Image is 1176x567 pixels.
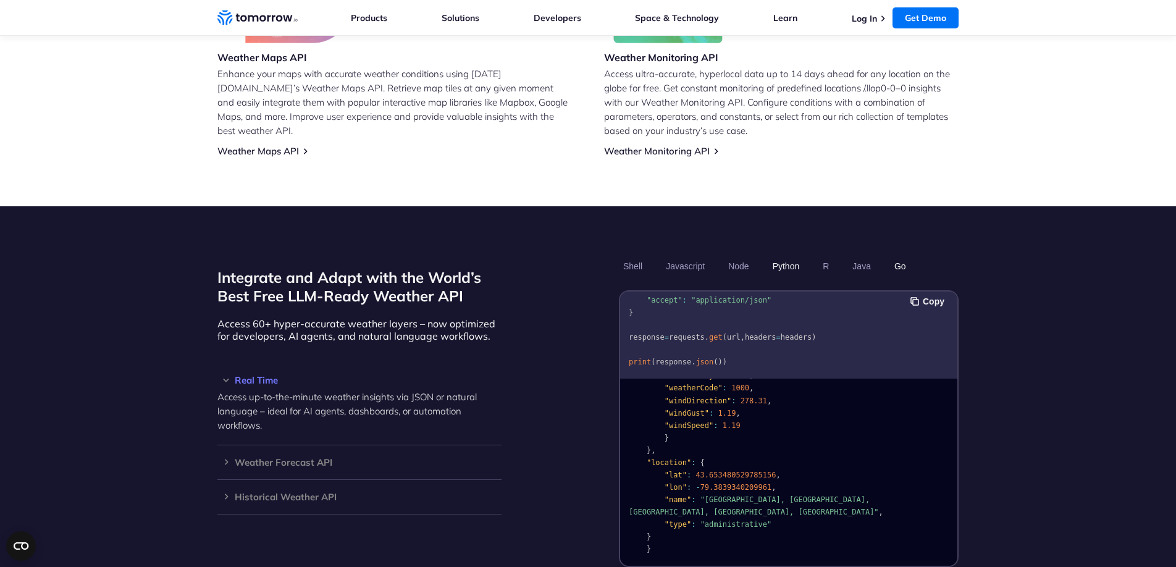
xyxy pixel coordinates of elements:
[695,358,713,366] span: json
[709,409,713,418] span: :
[217,317,502,342] p: Access 60+ hyper-accurate weather layers – now optimized for developers, AI agents, and natural l...
[665,421,713,430] span: "windSpeed"
[691,358,695,366] span: .
[890,256,910,277] button: Go
[812,333,816,342] span: )
[731,397,736,405] span: :
[848,256,875,277] button: Java
[695,483,700,492] span: -
[635,12,719,23] a: Space & Technology
[665,520,691,529] span: "type"
[700,520,772,529] span: "administrative"
[629,495,879,516] span: "[GEOGRAPHIC_DATA], [GEOGRAPHIC_DATA], [GEOGRAPHIC_DATA], [GEOGRAPHIC_DATA], [GEOGRAPHIC_DATA]"
[727,333,741,342] span: url
[6,531,36,561] button: Open CMP widget
[604,51,723,64] h3: Weather Monitoring API
[852,13,877,24] a: Log In
[691,296,771,304] span: "application/json"
[691,495,695,504] span: :
[217,376,502,385] h3: Real Time
[651,446,655,455] span: ,
[776,471,780,479] span: ,
[781,333,812,342] span: headers
[661,256,709,277] button: Javascript
[217,145,299,157] a: Weather Maps API
[669,283,673,292] span: {
[604,67,959,138] p: Access ultra-accurate, hyperlocal data up to 14 days ahead for any location on the globe for free...
[771,483,776,492] span: ,
[217,390,502,432] p: Access up-to-the-minute weather insights via JSON or natural language – ideal for AI agents, dash...
[776,333,780,342] span: =
[687,483,691,492] span: :
[741,397,767,405] span: 278.31
[736,409,740,418] span: ,
[665,434,669,442] span: }
[687,471,691,479] span: :
[695,471,776,479] span: 43.653480529785156
[879,508,883,516] span: ,
[665,333,669,342] span: =
[217,268,502,305] h2: Integrate and Adapt with the World’s Best Free LLM-Ready Weather API
[442,12,479,23] a: Solutions
[604,145,710,157] a: Weather Monitoring API
[217,492,502,502] h3: Historical Weather API
[629,333,665,342] span: response
[655,358,691,366] span: response
[351,12,387,23] a: Products
[910,295,948,308] button: Copy
[700,458,705,467] span: {
[723,421,741,430] span: 1.19
[647,446,651,455] span: }
[767,397,771,405] span: ,
[217,9,298,27] a: Home link
[682,296,687,304] span: :
[629,358,651,366] span: print
[731,384,749,392] span: 1000
[647,545,651,553] span: }
[629,283,660,292] span: headers
[892,7,959,28] a: Get Demo
[691,520,695,529] span: :
[647,532,651,541] span: }
[217,67,572,138] p: Enhance your maps with accurate weather conditions using [DATE][DOMAIN_NAME]’s Weather Maps API. ...
[665,384,723,392] span: "weatherCode"
[718,409,736,418] span: 1.19
[741,333,745,342] span: ,
[749,384,754,392] span: ,
[647,458,691,467] span: "location"
[713,421,718,430] span: :
[768,256,804,277] button: Python
[665,495,691,504] span: "name"
[651,358,655,366] span: (
[723,358,727,366] span: )
[660,283,665,292] span: =
[647,296,682,304] span: "accept"
[217,51,352,64] h3: Weather Maps API
[691,458,695,467] span: :
[217,458,502,467] h3: Weather Forecast API
[745,333,776,342] span: headers
[665,397,731,405] span: "windDirection"
[709,333,723,342] span: get
[619,256,647,277] button: Shell
[818,256,833,277] button: R
[665,409,709,418] span: "windGust"
[629,308,633,317] span: }
[718,358,723,366] span: )
[534,12,581,23] a: Developers
[723,384,727,392] span: :
[669,333,705,342] span: requests
[723,333,727,342] span: (
[773,12,797,23] a: Learn
[724,256,753,277] button: Node
[705,333,709,342] span: .
[665,471,687,479] span: "lat"
[713,358,718,366] span: (
[700,483,772,492] span: 79.3839340209961
[665,483,687,492] span: "lon"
